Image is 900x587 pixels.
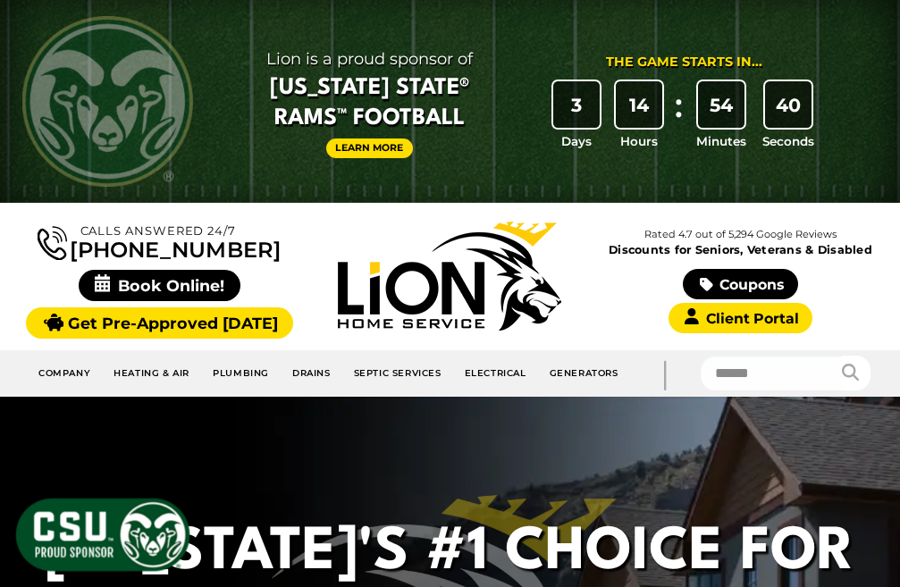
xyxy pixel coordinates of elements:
a: [PHONE_NUMBER] [38,222,281,261]
a: Generators [538,359,629,387]
div: | [629,350,701,398]
a: Learn More [326,138,414,159]
a: Electrical [453,359,538,387]
a: Drains [281,359,342,387]
span: Minutes [696,132,746,150]
a: Heating & Air [103,359,202,387]
div: 3 [553,81,600,128]
span: Book Online! [79,270,240,301]
img: CSU Sponsor Badge [13,496,192,574]
span: [US_STATE] State® Rams™ Football [248,73,490,134]
div: The Game Starts in... [606,53,762,72]
span: Lion is a proud sponsor of [248,45,490,73]
span: Discounts for Seniors, Veterans & Disabled [599,245,882,256]
a: Client Portal [669,303,813,333]
a: Get Pre-Approved [DATE] [26,307,293,339]
p: Rated 4.7 out of 5,294 Google Reviews [595,225,886,243]
span: Hours [620,132,658,150]
span: Days [561,132,592,150]
div: 40 [765,81,812,128]
div: : [670,81,688,150]
span: Seconds [762,132,814,150]
a: Septic Services [342,359,453,387]
img: Lion Home Service [338,222,561,331]
div: 14 [616,81,662,128]
a: Coupons [683,269,797,299]
a: Company [28,359,103,387]
a: Plumbing [202,359,282,387]
div: 54 [698,81,744,128]
img: CSU Rams logo [22,16,193,187]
